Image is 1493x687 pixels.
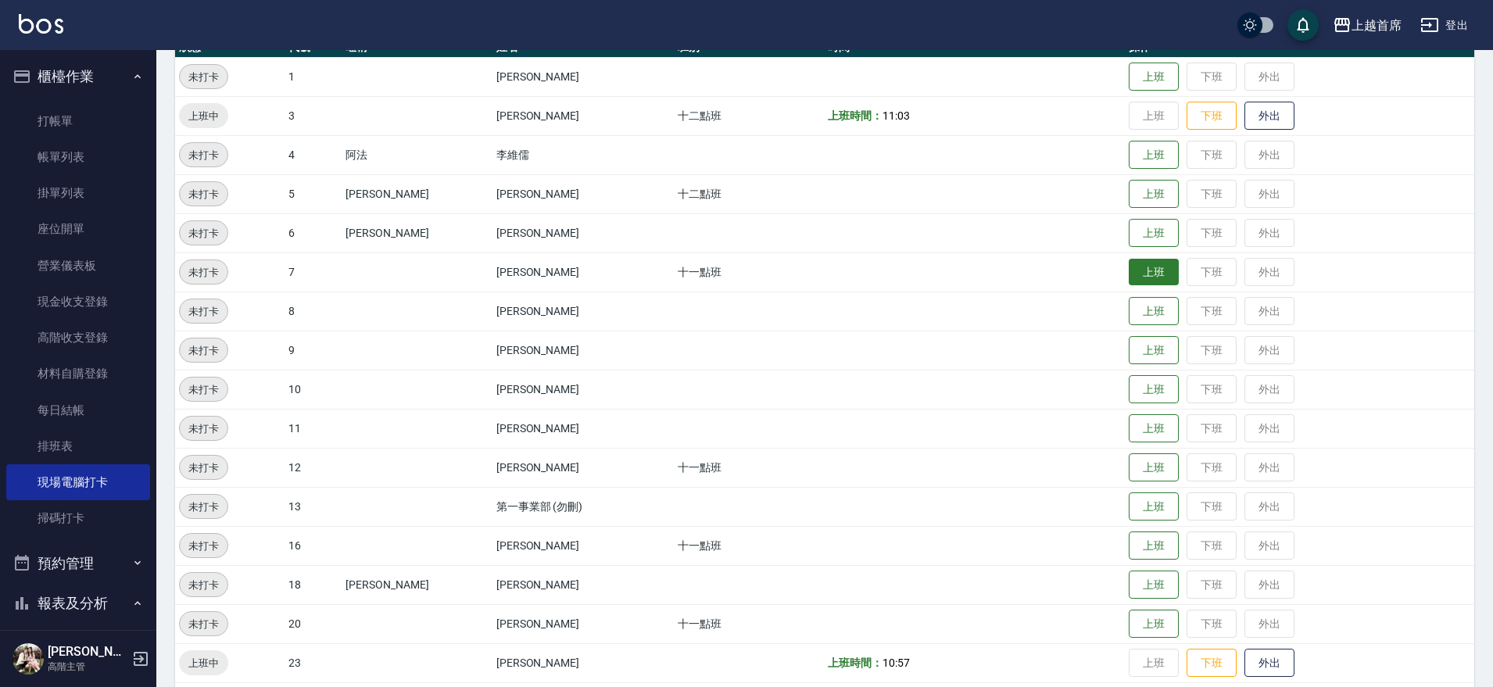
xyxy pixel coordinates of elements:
[285,604,342,643] td: 20
[1129,141,1179,170] button: 上班
[1327,9,1408,41] button: 上越首席
[285,213,342,252] td: 6
[48,644,127,660] h5: [PERSON_NAME]
[1129,375,1179,404] button: 上班
[180,460,227,476] span: 未打卡
[285,448,342,487] td: 12
[180,303,227,320] span: 未打卡
[180,420,227,437] span: 未打卡
[285,409,342,448] td: 11
[6,103,150,139] a: 打帳單
[342,213,492,252] td: [PERSON_NAME]
[1129,297,1179,326] button: 上班
[285,526,342,565] td: 16
[19,14,63,34] img: Logo
[1129,414,1179,443] button: 上班
[492,643,674,682] td: [PERSON_NAME]
[492,174,674,213] td: [PERSON_NAME]
[1129,180,1179,209] button: 上班
[674,96,825,135] td: 十二點班
[6,428,150,464] a: 排班表
[180,186,227,202] span: 未打卡
[492,448,674,487] td: [PERSON_NAME]
[6,464,150,500] a: 現場電腦打卡
[285,292,342,331] td: 8
[674,604,825,643] td: 十一點班
[492,331,674,370] td: [PERSON_NAME]
[1129,63,1179,91] button: 上班
[492,409,674,448] td: [PERSON_NAME]
[1187,649,1237,678] button: 下班
[342,174,492,213] td: [PERSON_NAME]
[6,211,150,247] a: 座位開單
[674,174,825,213] td: 十二點班
[883,657,910,669] span: 10:57
[179,108,228,124] span: 上班中
[828,109,883,122] b: 上班時間：
[180,499,227,515] span: 未打卡
[1352,16,1402,35] div: 上越首席
[342,135,492,174] td: 阿法
[492,370,674,409] td: [PERSON_NAME]
[1287,9,1319,41] button: save
[13,643,44,674] img: Person
[180,381,227,398] span: 未打卡
[6,284,150,320] a: 現金收支登錄
[492,526,674,565] td: [PERSON_NAME]
[1129,219,1179,248] button: 上班
[285,57,342,96] td: 1
[6,543,150,584] button: 預約管理
[180,225,227,242] span: 未打卡
[1129,453,1179,482] button: 上班
[48,660,127,674] p: 高階主管
[492,213,674,252] td: [PERSON_NAME]
[492,565,674,604] td: [PERSON_NAME]
[285,96,342,135] td: 3
[285,174,342,213] td: 5
[492,252,674,292] td: [PERSON_NAME]
[6,56,150,97] button: 櫃檯作業
[180,616,227,632] span: 未打卡
[1129,531,1179,560] button: 上班
[883,109,910,122] span: 11:03
[6,500,150,536] a: 掃碼打卡
[492,487,674,526] td: 第一事業部 (勿刪)
[1129,610,1179,639] button: 上班
[1129,492,1179,521] button: 上班
[180,577,227,593] span: 未打卡
[828,657,883,669] b: 上班時間：
[492,96,674,135] td: [PERSON_NAME]
[180,342,227,359] span: 未打卡
[6,320,150,356] a: 高階收支登錄
[342,565,492,604] td: [PERSON_NAME]
[492,135,674,174] td: 李維儒
[1244,102,1294,131] button: 外出
[6,583,150,624] button: 報表及分析
[6,356,150,392] a: 材料自購登錄
[180,69,227,85] span: 未打卡
[1129,571,1179,599] button: 上班
[180,538,227,554] span: 未打卡
[180,147,227,163] span: 未打卡
[285,252,342,292] td: 7
[1244,649,1294,678] button: 外出
[1187,102,1237,131] button: 下班
[1129,336,1179,365] button: 上班
[180,264,227,281] span: 未打卡
[285,331,342,370] td: 9
[6,139,150,175] a: 帳單列表
[179,655,228,671] span: 上班中
[6,248,150,284] a: 營業儀表板
[1414,11,1474,40] button: 登出
[285,565,342,604] td: 18
[1129,259,1179,286] button: 上班
[285,135,342,174] td: 4
[674,526,825,565] td: 十一點班
[6,630,150,666] a: 報表目錄
[285,487,342,526] td: 13
[492,57,674,96] td: [PERSON_NAME]
[492,292,674,331] td: [PERSON_NAME]
[6,392,150,428] a: 每日結帳
[285,370,342,409] td: 10
[674,448,825,487] td: 十一點班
